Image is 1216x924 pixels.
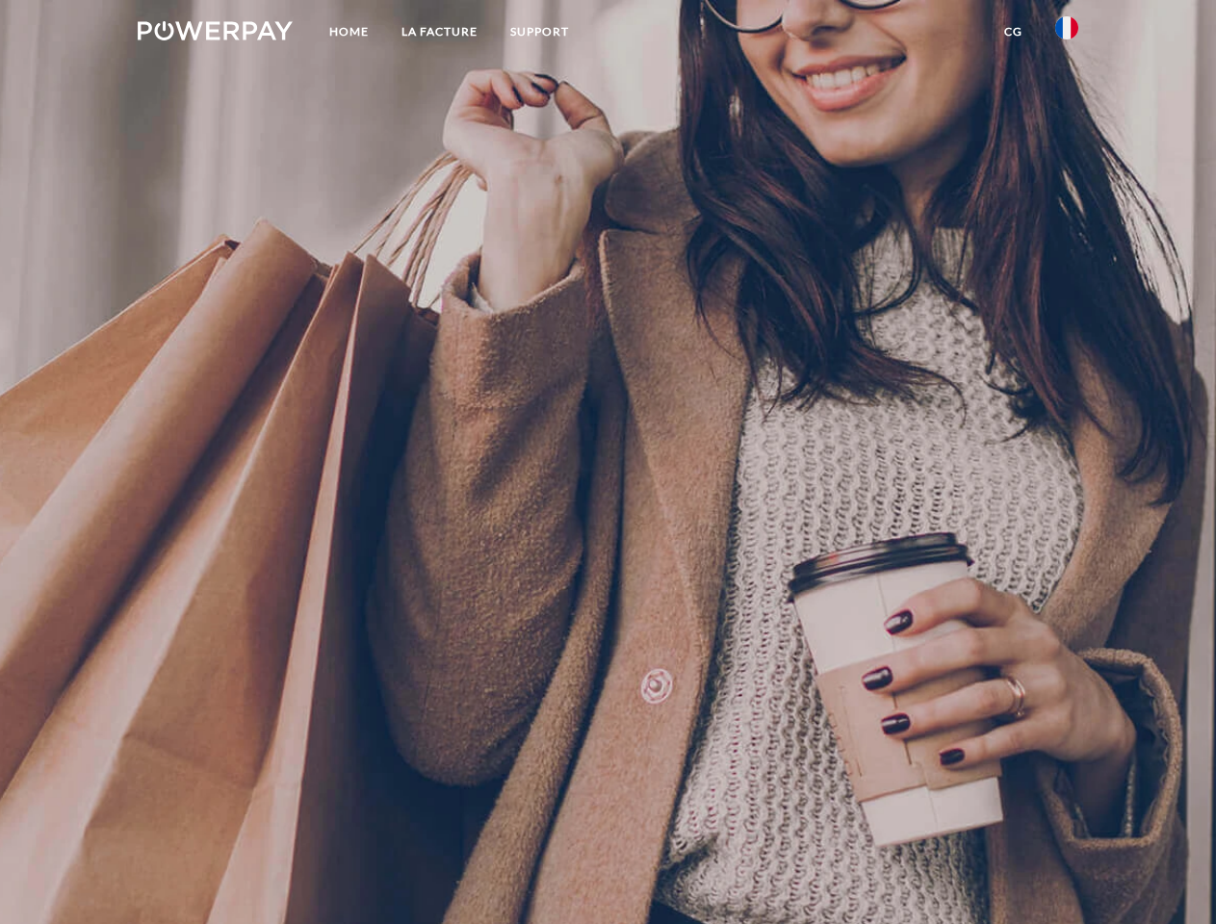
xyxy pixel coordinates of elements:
[138,21,293,40] img: logo-powerpay-white.svg
[1055,16,1078,39] img: fr
[988,14,1039,49] a: CG
[313,14,385,49] a: Home
[385,14,494,49] a: LA FACTURE
[494,14,585,49] a: Support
